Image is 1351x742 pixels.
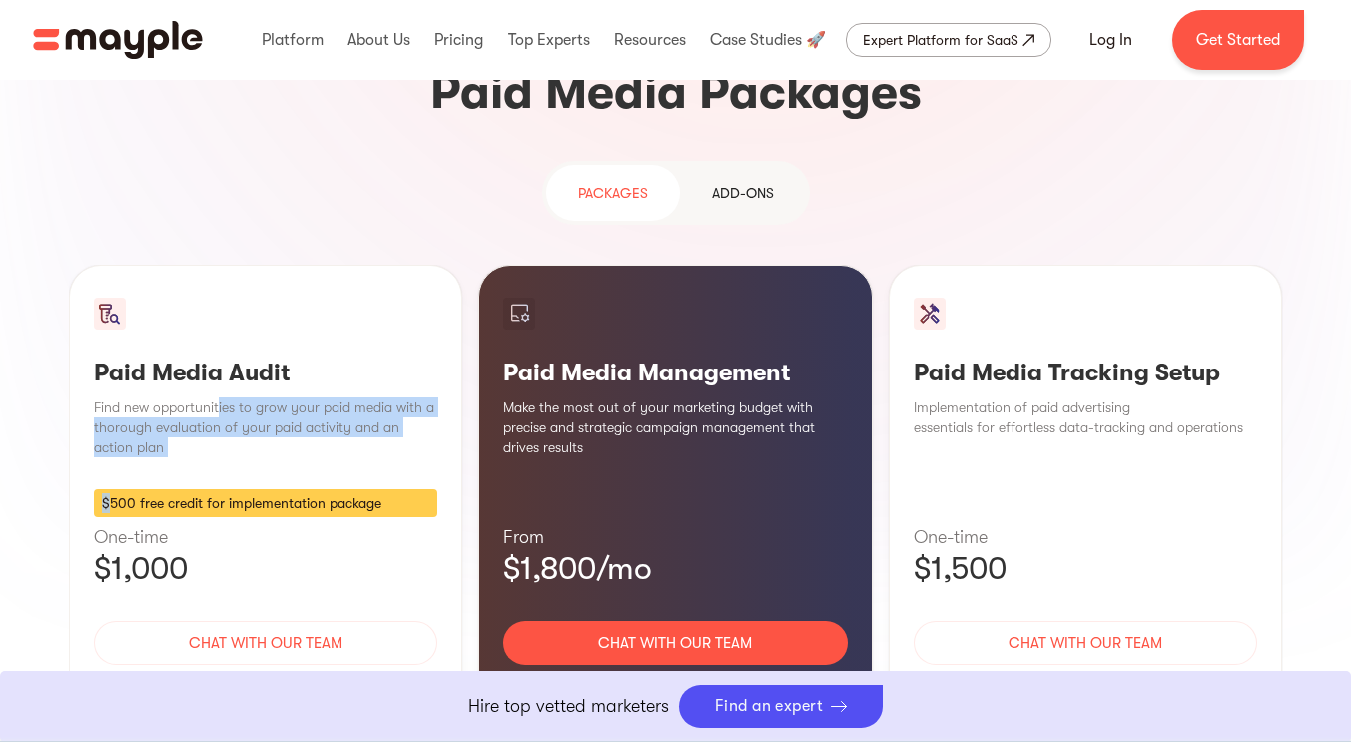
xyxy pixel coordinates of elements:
div: Add-ons [712,181,774,205]
div: Pricing [429,8,488,72]
div: Expert Platform for SaaS [863,28,1018,52]
p: Implementation of paid advertising essentials for effortless data-tracking and operations [914,397,1258,437]
div: About Us [342,8,415,72]
p: $1,000 [94,549,438,589]
a: Expert Platform for SaaS [846,23,1051,57]
iframe: Chat Widget [992,510,1351,742]
p: From [503,525,848,549]
a: Log In [1065,16,1156,64]
p: Find new opportunities to grow your paid media with a thorough evaluation of your paid activity a... [94,397,438,457]
h3: Paid Media Tracking Setup [914,358,1258,387]
div: Find an expert [715,697,824,716]
h3: Paid Media Management [503,358,848,387]
div: Resources [609,8,691,72]
a: Chat with our team [914,621,1258,665]
div: Platform [257,8,329,72]
h3: Paid Media Audit [94,358,438,387]
a: Chat with our team [94,621,438,665]
p: Make the most out of your marketing budget with precise and strategic campaign management that dr... [503,397,848,457]
div: Top Experts [503,8,595,72]
img: Mayple logo [33,21,203,59]
p: $1,800/mo [503,549,848,589]
a: home [33,21,203,59]
a: Chat with our team [503,621,848,665]
p: Hire top vetted marketers [468,693,669,720]
div: $500 free credit for implementation package [94,489,438,517]
p: $1,500 [914,549,1258,589]
h3: Paid Media Packages [69,61,1283,125]
p: One-time [94,525,438,549]
a: Get Started [1172,10,1304,70]
p: One-time [914,525,1258,549]
div: PAckages [578,181,648,205]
